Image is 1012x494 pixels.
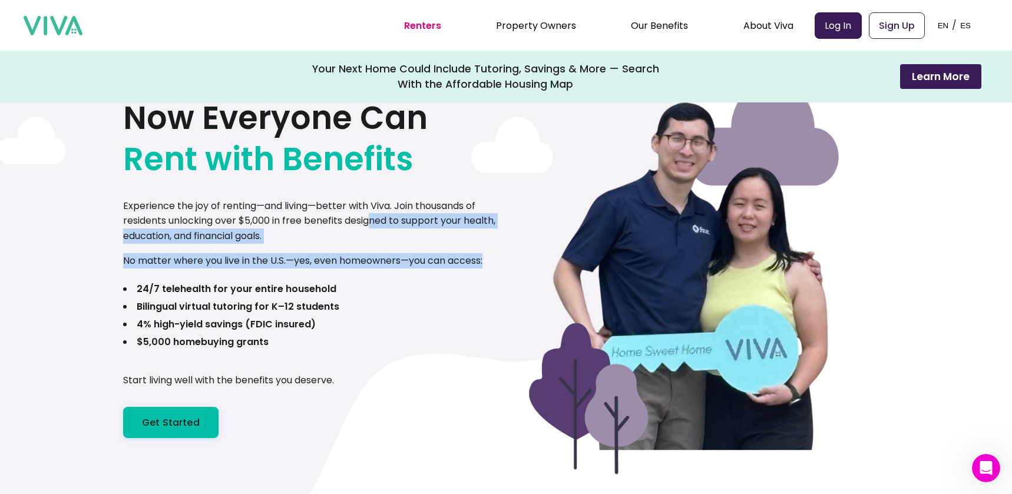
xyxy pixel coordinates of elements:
[123,138,414,180] span: Rent with Benefits
[952,16,957,34] p: /
[869,12,925,39] a: Sign Up
[631,11,688,40] div: Our Benefits
[900,64,981,89] button: Learn More
[934,7,953,44] button: EN
[957,7,974,44] button: ES
[137,335,269,349] b: $5,000 homebuying grants
[404,19,441,32] a: Renters
[137,300,339,313] b: Bilingual virtual tutoring for K–12 students
[137,317,316,331] b: 4% high-yield savings (FDIC insured)
[496,19,576,32] a: Property Owners
[123,373,334,388] p: Start living well with the benefits you deserve.
[123,198,506,244] p: Experience the joy of renting—and living—better with Viva. Join thousands of residents unlocking ...
[137,282,336,296] b: 24/7 telehealth for your entire household
[815,12,862,39] a: Log In
[972,454,1000,482] iframe: Intercom live chat
[123,97,428,180] h1: Now Everyone Can
[312,61,659,92] div: Your Next Home Could Include Tutoring, Savings & More — Search With the Affordable Housing Map
[24,16,82,36] img: viva
[743,11,793,40] div: About Viva
[123,407,219,438] a: Get Started
[123,253,482,268] p: No matter where you live in the U.S.—yes, even homeowners—you can access:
